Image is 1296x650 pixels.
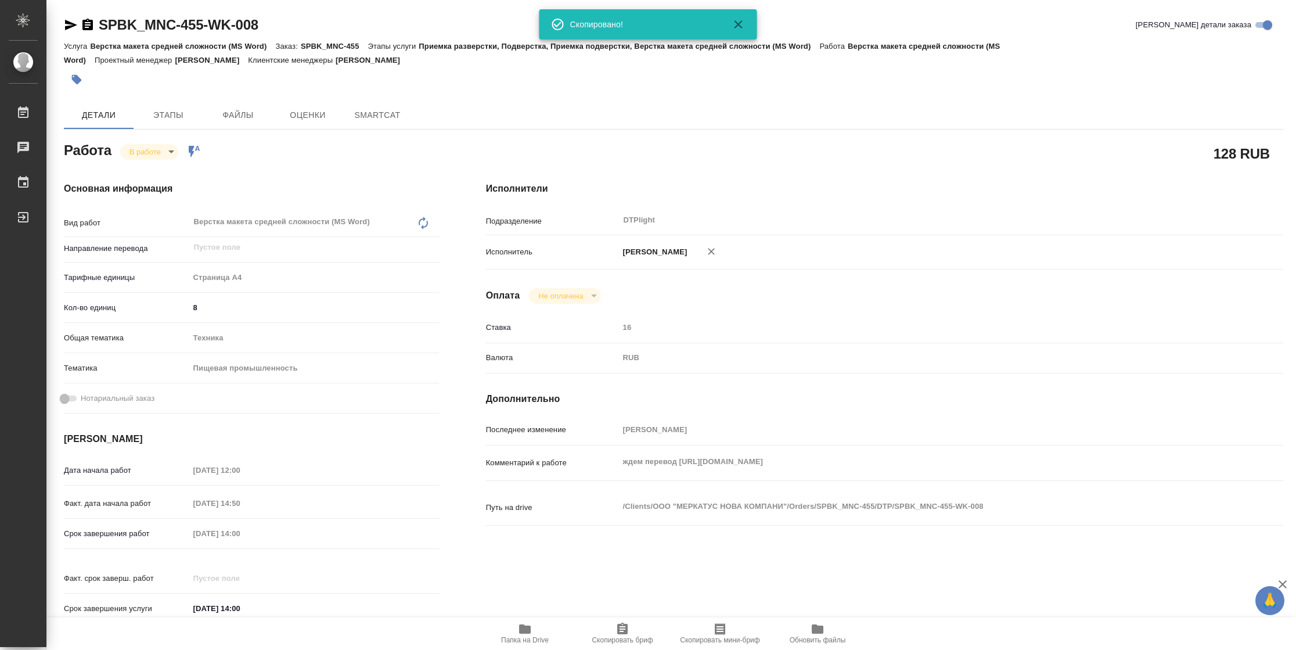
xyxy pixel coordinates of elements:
div: Пищевая промышленность [189,358,440,378]
textarea: ждем перевод [URL][DOMAIN_NAME] [619,452,1217,472]
p: Заказ: [275,42,300,51]
span: Нотариальный заказ [81,393,154,404]
div: Страница А4 [189,268,440,288]
button: В работе [126,147,164,157]
h2: Работа [64,139,111,160]
span: Папка на Drive [501,636,549,644]
p: [PERSON_NAME] [175,56,248,64]
p: Последнее изменение [486,424,619,436]
button: Папка на Drive [476,617,574,650]
span: Детали [71,108,127,123]
p: Факт. дата начала работ [64,498,189,509]
input: Пустое поле [193,240,412,254]
span: [PERSON_NAME] детали заказа [1136,19,1251,31]
span: Файлы [210,108,266,123]
h2: 128 RUB [1214,143,1270,163]
input: Пустое поле [189,462,291,479]
a: SPBK_MNC-455-WK-008 [99,17,258,33]
button: Закрыть [725,17,753,31]
p: Клиентские менеджеры [248,56,336,64]
h4: Дополнительно [486,392,1283,406]
button: Добавить тэг [64,67,89,92]
p: Подразделение [486,216,619,227]
p: [PERSON_NAME] [336,56,409,64]
span: SmartCat [350,108,405,123]
p: Услуга [64,42,90,51]
div: RUB [619,348,1217,368]
h4: Оплата [486,289,520,303]
div: Техника [189,328,440,348]
button: Скопировать ссылку для ЯМессенджера [64,18,78,32]
p: Вид работ [64,217,189,229]
input: ✎ Введи что-нибудь [189,600,291,617]
p: Кол-во единиц [64,302,189,314]
h4: [PERSON_NAME] [64,432,440,446]
span: Скопировать бриф [592,636,653,644]
p: Общая тематика [64,332,189,344]
p: Комментарий к работе [486,457,619,469]
p: SPBK_MNC-455 [301,42,368,51]
p: [PERSON_NAME] [619,246,687,258]
p: Приемка разверстки, Подверстка, Приемка подверстки, Верстка макета средней сложности (MS Word) [419,42,819,51]
span: Этапы [141,108,196,123]
p: Ставка [486,322,619,333]
h4: Исполнители [486,182,1283,196]
p: Этапы услуги [368,42,419,51]
p: Проектный менеджер [95,56,175,64]
span: Обновить файлы [790,636,846,644]
button: Скопировать мини-бриф [671,617,769,650]
button: Не оплачена [535,291,586,301]
input: Пустое поле [619,421,1217,438]
button: Скопировать бриф [574,617,671,650]
h4: Основная информация [64,182,440,196]
input: Пустое поле [189,525,291,542]
p: Срок завершения услуги [64,603,189,615]
input: Пустое поле [189,495,291,512]
p: Валюта [486,352,619,364]
button: 🙏 [1255,586,1284,615]
p: Направление перевода [64,243,189,254]
input: Пустое поле [619,319,1217,336]
p: Исполнитель [486,246,619,258]
span: Скопировать мини-бриф [680,636,759,644]
p: Путь на drive [486,502,619,513]
button: Скопировать ссылку [81,18,95,32]
span: 🙏 [1260,588,1280,613]
p: Тематика [64,362,189,374]
p: Срок завершения работ [64,528,189,540]
p: Дата начала работ [64,465,189,476]
div: В работе [529,288,600,304]
span: Оценки [280,108,336,123]
p: Факт. срок заверш. работ [64,573,189,584]
div: Скопировано! [570,19,715,30]
p: Тарифные единицы [64,272,189,283]
button: Удалить исполнителя [699,239,724,264]
textarea: /Clients/ООО "МЕРКАТУС НОВА КОМПАНИ"/Orders/SPBK_MNC-455/DTP/SPBK_MNC-455-WK-008 [619,497,1217,516]
button: Обновить файлы [769,617,866,650]
p: Работа [819,42,848,51]
div: В работе [120,144,178,160]
input: ✎ Введи что-нибудь [189,299,440,316]
p: Верстка макета средней сложности (MS Word) [90,42,275,51]
input: Пустое поле [189,570,291,587]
